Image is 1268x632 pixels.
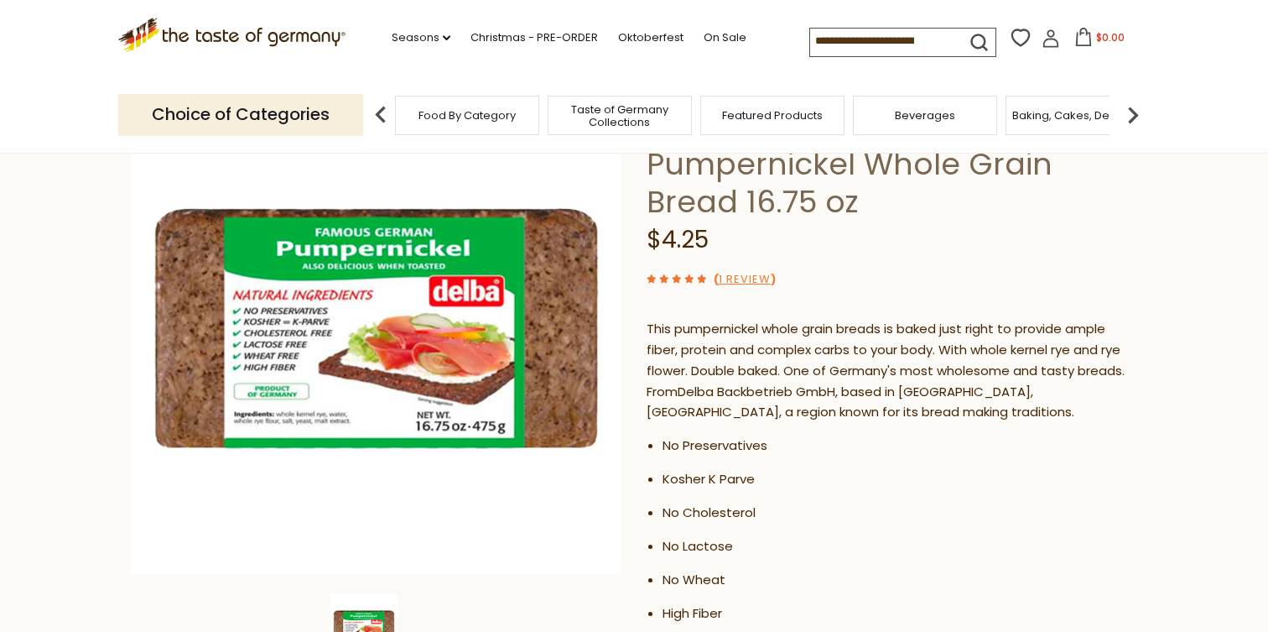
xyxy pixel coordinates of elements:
span: ( ) [714,271,776,287]
a: Baking, Cakes, Desserts [1012,109,1142,122]
span: $4.25 [647,223,709,256]
a: On Sale [704,29,746,47]
a: Christmas - PRE-ORDER [470,29,598,47]
a: Featured Products [722,109,823,122]
span: No Wheat [663,571,725,588]
a: Food By Category [418,109,516,122]
img: previous arrow [364,98,398,132]
p: Choice of Categories [118,94,363,135]
img: Delba Traditional German Pumpernickel Whole Grain Bread 16.75 oz [131,83,621,574]
span: No Cholesterol [663,504,756,521]
a: 1 Review [719,271,771,289]
span: Kosher K Parve [663,470,755,488]
a: Taste of Germany Collections [553,103,687,128]
a: Beverages [895,109,955,122]
a: Seasons [392,29,450,47]
p: This pumpernickel whole grain breads is baked just right to provide ample fiber, protein and comp... [647,319,1137,424]
a: Oktoberfest [618,29,683,47]
img: next arrow [1116,98,1150,132]
h1: Delba Traditional German Pumpernickel Whole Grain Bread 16.75 oz [647,107,1137,221]
span: No Preservatives [663,436,767,454]
span: High Fiber [663,604,722,622]
span: No Lactose [663,537,733,555]
span: $0.00 [1096,30,1125,44]
button: $0.00 [1063,28,1135,53]
span: Delba Backbetrieb GmbH, based in [GEOGRAPHIC_DATA], [GEOGRAPHIC_DATA], a region known for its bre... [647,383,1074,421]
